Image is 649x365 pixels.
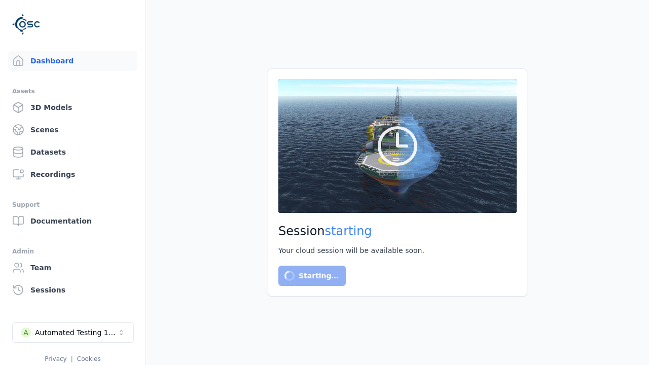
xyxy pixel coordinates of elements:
[12,85,133,97] div: Assets
[35,327,117,338] div: Automated Testing 1 - Playwright
[12,245,133,258] div: Admin
[12,199,133,211] div: Support
[8,142,137,162] a: Datasets
[12,322,134,343] button: Select a workspace
[12,10,41,39] img: Logo
[21,327,31,338] div: A
[8,120,137,140] a: Scenes
[71,355,73,362] span: |
[45,355,66,362] a: Privacy
[8,211,137,231] a: Documentation
[8,258,137,278] a: Team
[77,355,101,362] a: Cookies
[8,164,137,185] a: Recordings
[8,97,137,118] a: 3D Models
[278,266,346,286] button: Starting…
[8,51,137,71] a: Dashboard
[278,223,517,239] h2: Session
[8,280,137,300] a: Sessions
[278,245,517,255] div: Your cloud session will be available soon.
[325,224,372,238] span: starting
